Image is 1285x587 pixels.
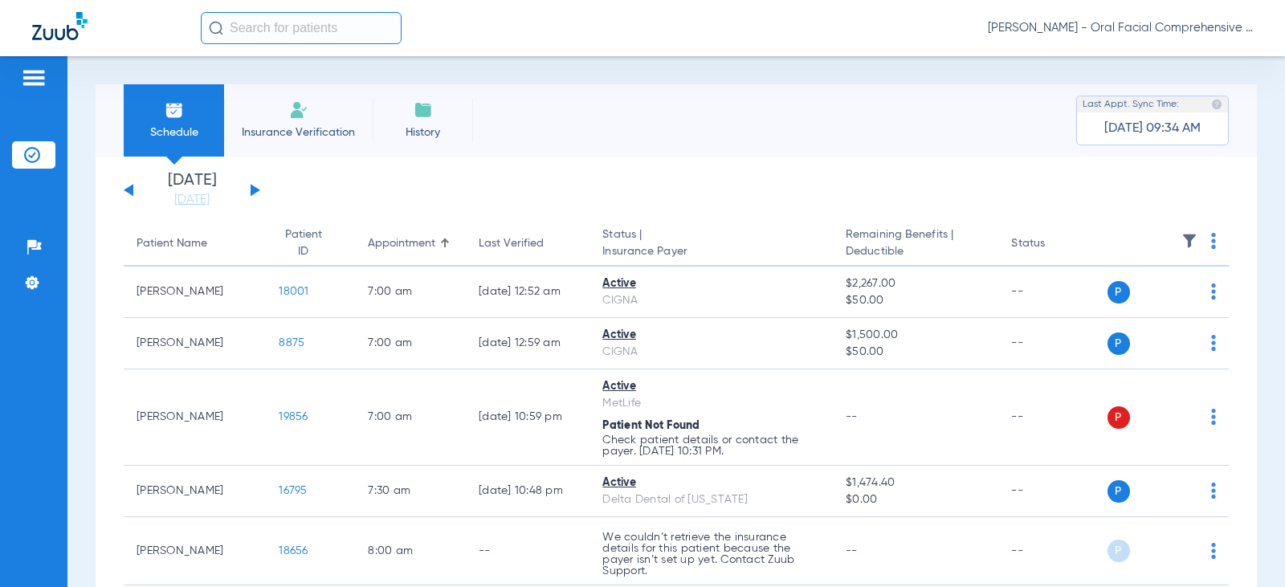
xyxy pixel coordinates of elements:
span: $2,267.00 [846,275,985,292]
span: 16795 [279,485,307,496]
th: Status | [589,222,833,267]
div: Patient Name [137,235,207,252]
td: 7:00 AM [355,267,466,318]
li: [DATE] [144,173,240,208]
td: 7:00 AM [355,318,466,369]
div: Delta Dental of [US_STATE] [602,491,820,508]
img: Schedule [165,100,184,120]
div: Patient Name [137,235,253,252]
span: 18656 [279,545,308,556]
td: [PERSON_NAME] [124,267,266,318]
span: $1,500.00 [846,327,985,344]
span: Schedule [136,124,212,141]
td: [PERSON_NAME] [124,369,266,466]
img: group-dot-blue.svg [1211,233,1216,249]
span: [PERSON_NAME] - Oral Facial Comprehensive Care [988,20,1253,36]
img: group-dot-blue.svg [1211,283,1216,300]
span: Last Appt. Sync Time: [1083,96,1179,112]
img: History [414,100,433,120]
span: $50.00 [846,344,985,361]
span: Insurance Payer [602,243,820,260]
img: group-dot-blue.svg [1211,409,1216,425]
span: 8875 [279,337,304,349]
div: MetLife [602,395,820,412]
td: [PERSON_NAME] [124,466,266,517]
td: 8:00 AM [355,517,466,585]
span: $1,474.40 [846,475,985,491]
span: -- [846,545,858,556]
span: P [1108,406,1130,429]
span: [DATE] 09:34 AM [1104,120,1201,137]
img: Search Icon [209,21,223,35]
td: [DATE] 12:59 AM [466,318,589,369]
span: History [385,124,461,141]
span: P [1108,480,1130,503]
div: CIGNA [602,292,820,309]
td: [PERSON_NAME] [124,318,266,369]
img: group-dot-blue.svg [1211,335,1216,351]
div: Appointment [368,235,453,252]
div: Active [602,378,820,395]
td: 7:00 AM [355,369,466,466]
img: Manual Insurance Verification [289,100,308,120]
img: last sync help info [1211,99,1222,110]
img: filter.svg [1181,233,1197,249]
a: [DATE] [144,192,240,208]
th: Remaining Benefits | [833,222,998,267]
div: CIGNA [602,344,820,361]
td: [DATE] 10:48 PM [466,466,589,517]
th: Status [998,222,1107,267]
td: 7:30 AM [355,466,466,517]
div: Active [602,327,820,344]
img: Zuub Logo [32,12,88,40]
div: Last Verified [479,235,544,252]
input: Search for patients [201,12,402,44]
span: P [1108,540,1130,562]
td: -- [998,267,1107,318]
span: -- [846,411,858,422]
span: $50.00 [846,292,985,309]
td: -- [998,318,1107,369]
p: Check patient details or contact the payer. [DATE] 10:31 PM. [602,434,820,457]
div: Patient ID [279,226,328,260]
div: Active [602,475,820,491]
span: P [1108,281,1130,304]
div: Active [602,275,820,292]
iframe: Chat Widget [1205,510,1285,587]
td: [DATE] 10:59 PM [466,369,589,466]
img: group-dot-blue.svg [1211,483,1216,499]
span: Deductible [846,243,985,260]
div: Appointment [368,235,435,252]
span: $0.00 [846,491,985,508]
td: [DATE] 12:52 AM [466,267,589,318]
span: P [1108,332,1130,355]
span: Patient Not Found [602,420,700,431]
span: 18001 [279,286,308,297]
span: 19856 [279,411,308,422]
img: hamburger-icon [21,68,47,88]
p: We couldn’t retrieve the insurance details for this patient because the payer isn’t set up yet. C... [602,532,820,577]
div: Patient ID [279,226,342,260]
span: Insurance Verification [236,124,361,141]
td: -- [998,369,1107,466]
td: -- [466,517,589,585]
td: -- [998,517,1107,585]
td: -- [998,466,1107,517]
div: Last Verified [479,235,577,252]
td: [PERSON_NAME] [124,517,266,585]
